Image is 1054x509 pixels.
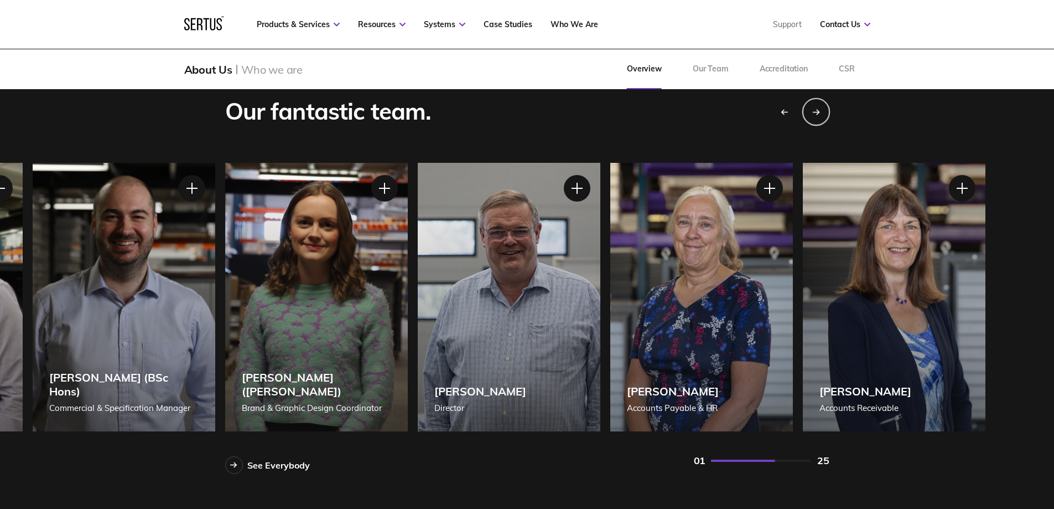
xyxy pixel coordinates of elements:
[627,384,719,398] div: [PERSON_NAME]
[484,19,532,29] a: Case Studies
[802,97,829,125] div: Next slide
[744,49,823,89] a: Accreditation
[771,99,797,125] div: Previous slide
[49,371,199,398] div: [PERSON_NAME] (BSc Hons)
[820,19,870,29] a: Contact Us
[247,460,310,471] div: See Everybody
[225,97,432,126] div: Our fantastic team.
[823,49,870,89] a: CSR
[49,402,199,415] div: Commercial & Specification Manager
[242,402,391,415] div: Brand & Graphic Design Coordinator
[773,19,802,29] a: Support
[434,402,526,415] div: Director
[242,371,391,398] div: [PERSON_NAME] ([PERSON_NAME])
[694,454,705,467] div: 01
[358,19,406,29] a: Resources
[677,49,744,89] a: Our Team
[184,63,232,76] div: About Us
[551,19,598,29] a: Who We Are
[225,456,310,474] a: See Everybody
[241,63,303,76] div: Who we are
[819,384,911,398] div: [PERSON_NAME]
[257,19,340,29] a: Products & Services
[819,402,911,415] div: Accounts Receivable
[817,454,829,467] div: 25
[434,384,526,398] div: [PERSON_NAME]
[424,19,465,29] a: Systems
[627,402,719,415] div: Accounts Payable & HR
